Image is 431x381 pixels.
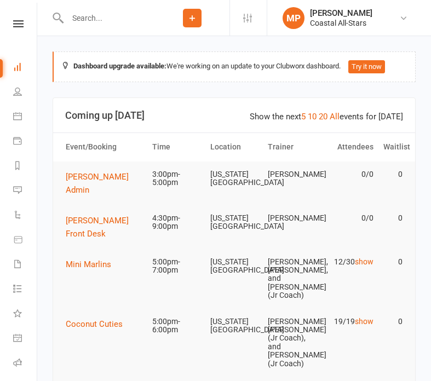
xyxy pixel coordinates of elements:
[205,249,263,284] td: [US_STATE][GEOGRAPHIC_DATA]
[263,133,321,161] th: Trainer
[61,133,147,161] th: Event/Booking
[378,309,407,334] td: 0
[205,161,263,196] td: [US_STATE][GEOGRAPHIC_DATA]
[321,249,379,275] td: 12/30
[378,249,407,275] td: 0
[263,161,321,187] td: [PERSON_NAME]
[66,319,123,329] span: Coconut Cuties
[13,105,38,130] a: Calendar
[66,216,129,239] span: [PERSON_NAME] Front Desk
[355,257,373,266] a: show
[66,172,129,195] span: [PERSON_NAME] Admin
[283,7,304,29] div: MP
[263,249,321,309] td: [PERSON_NAME], [PERSON_NAME], and [PERSON_NAME] (Jr Coach)
[308,112,317,122] a: 10
[310,8,372,18] div: [PERSON_NAME]
[13,351,38,376] a: Roll call kiosk mode
[263,309,321,377] td: [PERSON_NAME] [PERSON_NAME] (Jr Coach), and [PERSON_NAME] (Jr Coach)
[13,154,38,179] a: Reports
[66,170,142,197] button: [PERSON_NAME] Admin
[147,133,205,161] th: Time
[263,205,321,231] td: [PERSON_NAME]
[73,62,166,70] strong: Dashboard upgrade available:
[205,133,263,161] th: Location
[66,317,130,331] button: Coconut Cuties
[310,18,372,28] div: Coastal All-Stars
[250,110,403,123] div: Show the next events for [DATE]
[66,259,111,269] span: Mini Marlins
[205,205,263,240] td: [US_STATE][GEOGRAPHIC_DATA]
[13,228,38,253] a: Product Sales
[64,10,155,26] input: Search...
[378,133,407,161] th: Waitlist
[13,56,38,80] a: Dashboard
[147,205,205,240] td: 4:30pm-9:00pm
[301,112,306,122] a: 5
[321,161,379,187] td: 0/0
[355,317,373,326] a: show
[65,110,403,121] h3: Coming up [DATE]
[378,205,407,231] td: 0
[66,214,142,240] button: [PERSON_NAME] Front Desk
[330,112,340,122] a: All
[321,309,379,334] td: 19/19
[147,249,205,284] td: 5:00pm-7:00pm
[13,80,38,105] a: People
[378,161,407,187] td: 0
[147,161,205,196] td: 3:00pm-5:00pm
[66,258,119,271] button: Mini Marlins
[53,51,416,82] div: We're working on an update to your Clubworx dashboard.
[348,60,385,73] button: Try it now
[319,112,327,122] a: 20
[147,309,205,343] td: 5:00pm-6:00pm
[205,309,263,343] td: [US_STATE][GEOGRAPHIC_DATA]
[13,130,38,154] a: Payments
[13,302,38,327] a: What's New
[321,205,379,231] td: 0/0
[321,133,379,161] th: Attendees
[13,327,38,351] a: General attendance kiosk mode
